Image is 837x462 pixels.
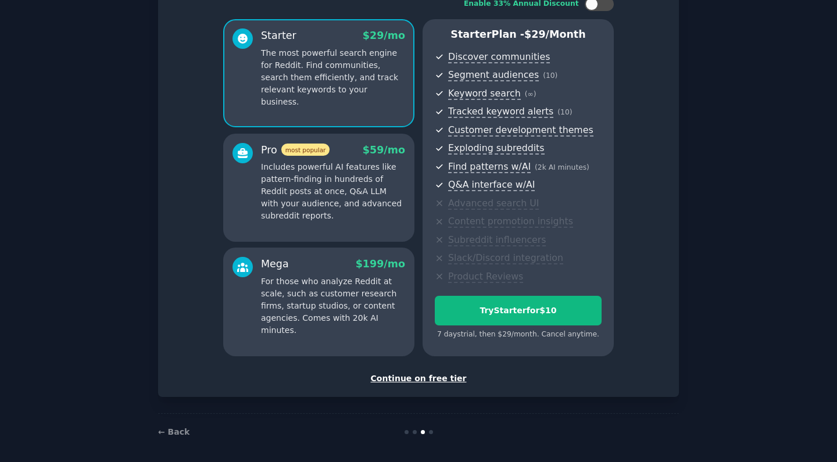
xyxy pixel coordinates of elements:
button: TryStarterfor$10 [435,296,602,325]
span: ( 10 ) [557,108,572,116]
span: Segment audiences [448,69,539,81]
span: Subreddit influencers [448,234,546,246]
span: ( ∞ ) [525,90,536,98]
span: Q&A interface w/AI [448,179,535,191]
span: $ 29 /month [524,28,586,40]
span: Keyword search [448,88,521,100]
a: ← Back [158,427,189,436]
span: ( 10 ) [543,71,557,80]
span: Find patterns w/AI [448,161,531,173]
span: most popular [281,144,330,156]
div: Try Starter for $10 [435,305,601,317]
span: Product Reviews [448,271,523,283]
p: Includes powerful AI features like pattern-finding in hundreds of Reddit posts at once, Q&A LLM w... [261,161,405,222]
p: For those who analyze Reddit at scale, such as customer research firms, startup studios, or conte... [261,275,405,336]
div: Continue on free tier [170,373,667,385]
span: Discover communities [448,51,550,63]
p: Starter Plan - [435,27,602,42]
div: Mega [261,257,289,271]
span: Content promotion insights [448,216,573,228]
div: Pro [261,143,330,157]
span: Tracked keyword alerts [448,106,553,118]
span: $ 59 /mo [363,144,405,156]
span: Slack/Discord integration [448,252,563,264]
span: Advanced search UI [448,198,539,210]
span: Exploding subreddits [448,142,544,155]
p: The most powerful search engine for Reddit. Find communities, search them efficiently, and track ... [261,47,405,108]
div: Starter [261,28,296,43]
span: $ 29 /mo [363,30,405,41]
span: Customer development themes [448,124,593,137]
span: ( 2k AI minutes ) [535,163,589,171]
div: 7 days trial, then $ 29 /month . Cancel anytime. [435,330,602,340]
span: $ 199 /mo [356,258,405,270]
